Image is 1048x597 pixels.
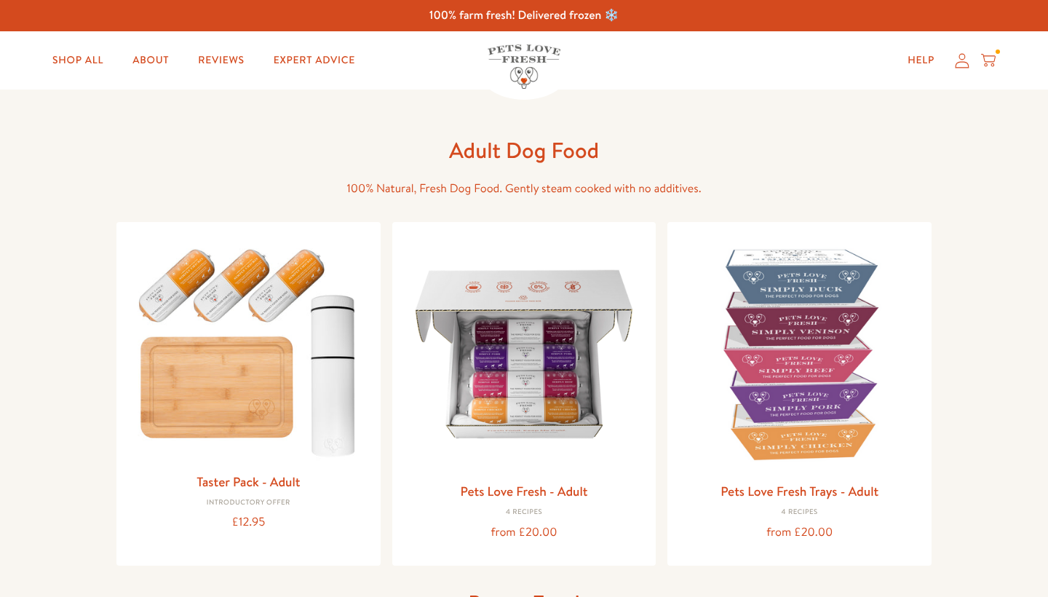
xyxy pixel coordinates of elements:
[128,513,369,532] div: £12.95
[460,482,587,500] a: Pets Love Fresh - Adult
[346,181,701,197] span: 100% Natural, Fresh Dog Food. Gently steam cooked with no additives.
[128,234,369,464] img: Taster Pack - Adult
[41,46,115,75] a: Shop All
[896,46,946,75] a: Help
[186,46,255,75] a: Reviews
[679,234,920,475] img: Pets Love Fresh Trays - Adult
[679,508,920,517] div: 4 Recipes
[404,523,645,542] div: from £20.00
[720,482,878,500] a: Pets Love Fresh Trays - Adult
[262,46,367,75] a: Expert Advice
[404,234,645,475] img: Pets Love Fresh - Adult
[488,44,560,89] img: Pets Love Fresh
[291,136,757,165] h1: Adult Dog Food
[196,473,300,491] a: Taster Pack - Adult
[121,46,180,75] a: About
[679,523,920,542] div: from £20.00
[404,508,645,517] div: 4 Recipes
[128,499,369,507] div: Introductory Offer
